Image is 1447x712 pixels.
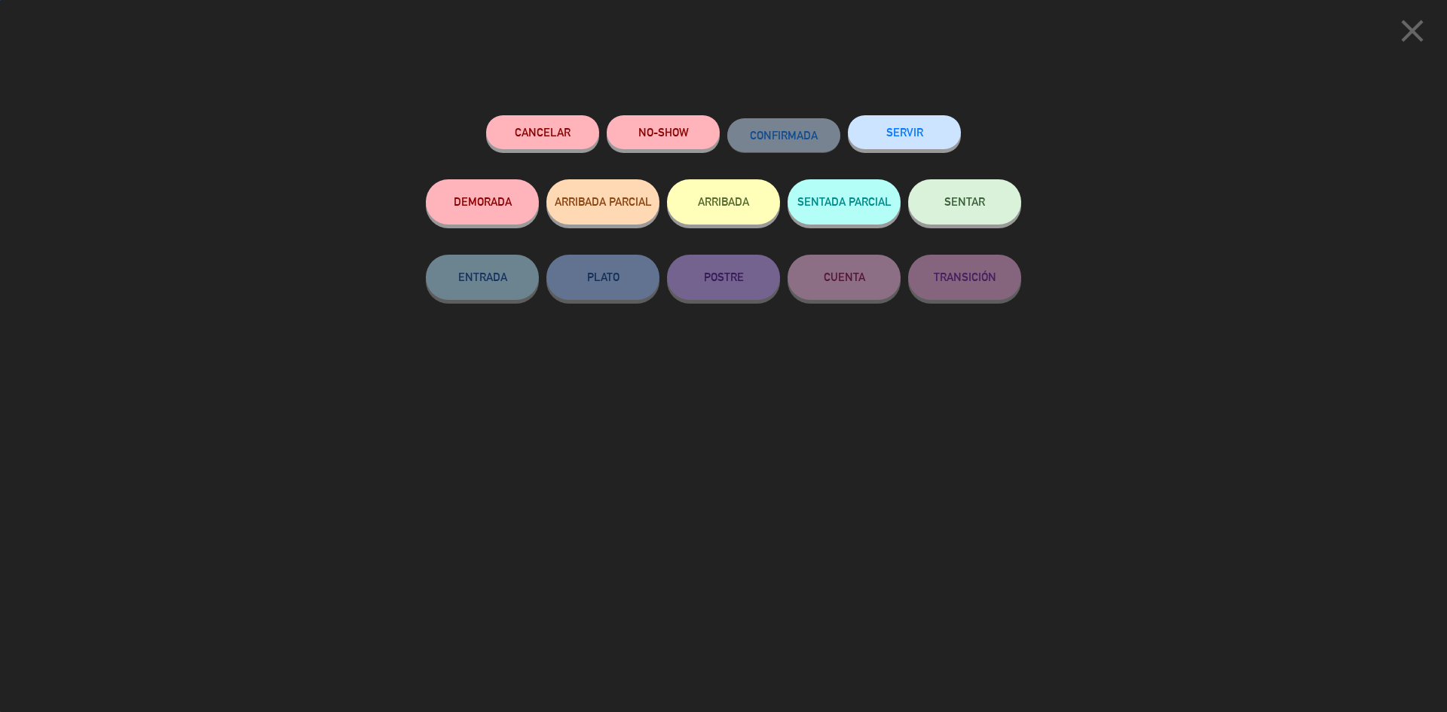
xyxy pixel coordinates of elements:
button: CUENTA [788,255,901,300]
button: PLATO [546,255,659,300]
button: Cancelar [486,115,599,149]
button: ARRIBADA [667,179,780,225]
button: NO-SHOW [607,115,720,149]
button: TRANSICIÓN [908,255,1021,300]
button: DEMORADA [426,179,539,225]
span: CONFIRMADA [750,129,818,142]
button: ARRIBADA PARCIAL [546,179,659,225]
button: SERVIR [848,115,961,149]
span: ARRIBADA PARCIAL [555,195,652,208]
button: SENTADA PARCIAL [788,179,901,225]
span: SENTAR [944,195,985,208]
button: ENTRADA [426,255,539,300]
button: close [1389,11,1436,56]
i: close [1393,12,1431,50]
button: CONFIRMADA [727,118,840,152]
button: SENTAR [908,179,1021,225]
button: POSTRE [667,255,780,300]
